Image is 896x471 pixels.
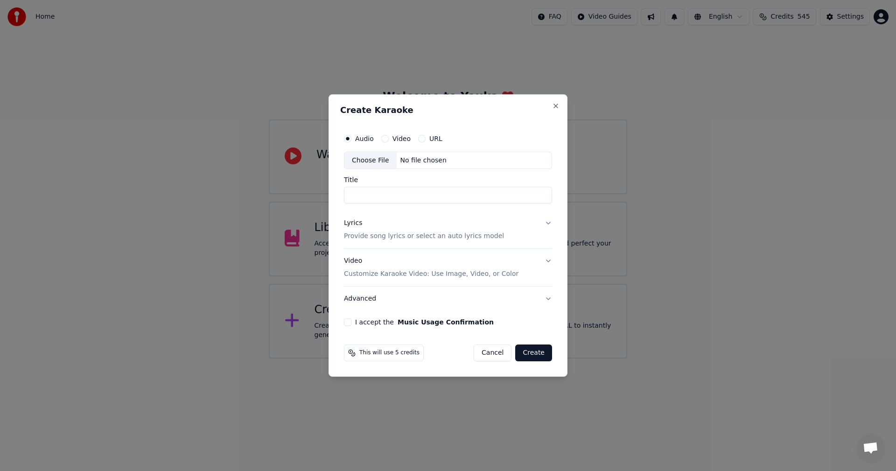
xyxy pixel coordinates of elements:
[344,219,362,228] div: Lyrics
[397,156,450,165] div: No file chosen
[344,232,504,241] p: Provide song lyrics or select an auto lyrics model
[344,152,397,169] div: Choose File
[344,269,518,279] p: Customize Karaoke Video: Use Image, Video, or Color
[344,211,552,249] button: LyricsProvide song lyrics or select an auto lyrics model
[515,344,552,361] button: Create
[344,287,552,311] button: Advanced
[344,249,552,287] button: VideoCustomize Karaoke Video: Use Image, Video, or Color
[355,319,494,325] label: I accept the
[359,349,420,357] span: This will use 5 credits
[344,257,518,279] div: Video
[398,319,494,325] button: I accept the
[474,344,511,361] button: Cancel
[392,135,411,142] label: Video
[344,177,552,183] label: Title
[355,135,374,142] label: Audio
[429,135,442,142] label: URL
[340,106,556,114] h2: Create Karaoke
